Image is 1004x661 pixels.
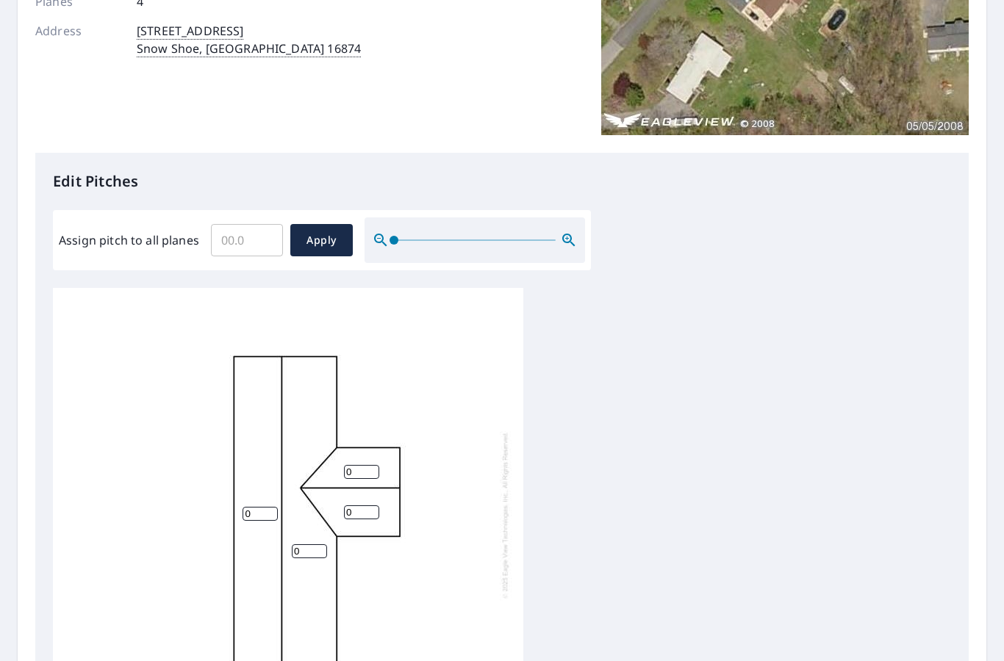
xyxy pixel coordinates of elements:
[211,220,283,261] input: 00.0
[53,170,951,192] p: Edit Pitches
[59,231,199,249] label: Assign pitch to all planes
[35,22,123,57] p: Address
[290,224,353,256] button: Apply
[302,231,341,250] span: Apply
